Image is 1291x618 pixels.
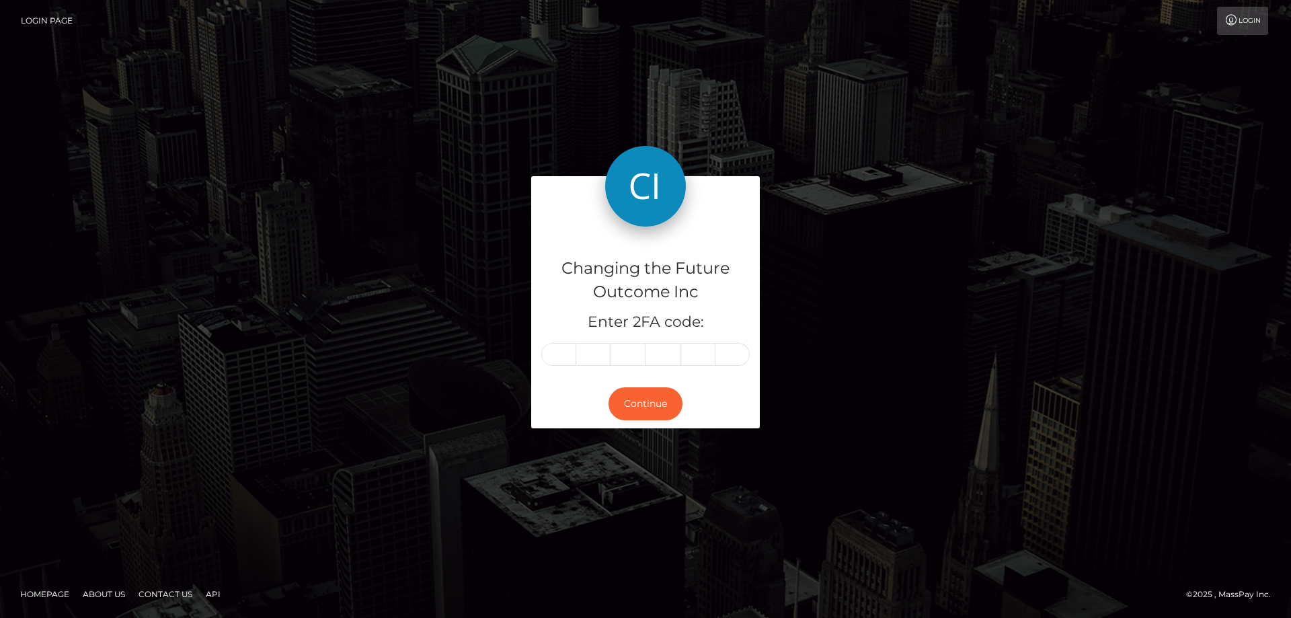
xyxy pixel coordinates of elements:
[21,7,73,35] a: Login Page
[1186,587,1281,602] div: © 2025 , MassPay Inc.
[15,584,75,605] a: Homepage
[605,146,686,227] img: Changing the Future Outcome Inc
[541,257,750,304] h4: Changing the Future Outcome Inc
[133,584,198,605] a: Contact Us
[609,387,682,420] button: Continue
[1217,7,1268,35] a: Login
[77,584,130,605] a: About Us
[200,584,226,605] a: API
[541,312,750,333] h5: Enter 2FA code:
